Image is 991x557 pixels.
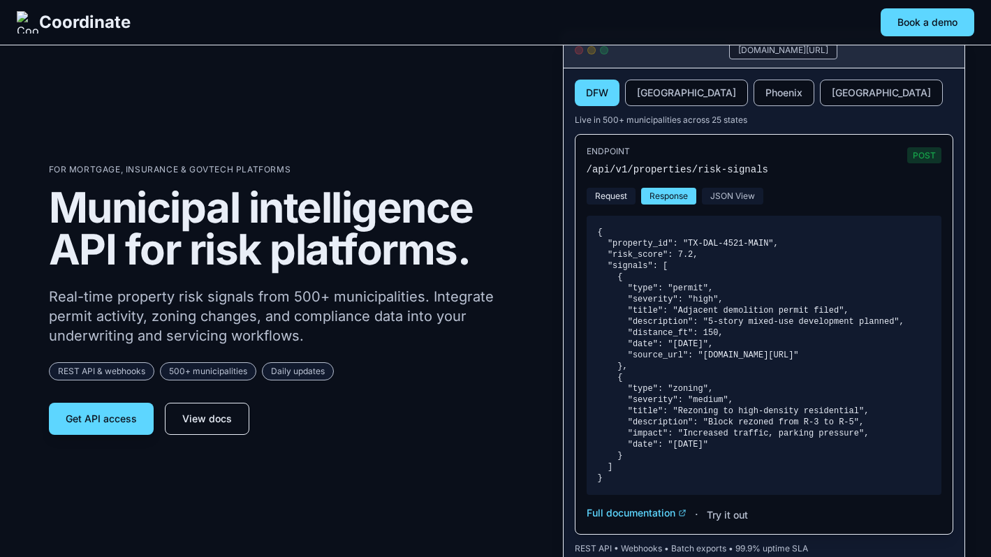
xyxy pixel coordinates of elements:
[587,146,941,157] p: ENDPOINT
[575,543,953,554] p: REST API • Webhooks • Batch exports • 99.9% uptime SLA
[17,11,39,34] img: Coordinate
[881,8,974,36] button: Book a demo
[49,287,541,346] p: Real-time property risk signals from 500+ municipalities. Integrate permit activity, zoning chang...
[702,188,763,205] button: JSON View
[707,508,748,522] button: Try it out
[262,362,334,380] span: Daily updates
[907,147,941,163] span: POST
[587,188,636,205] button: Request
[49,186,541,270] h1: Municipal intelligence API for risk platforms.
[49,403,154,435] button: Get API access
[754,80,814,106] button: Phoenix
[625,80,748,106] button: [GEOGRAPHIC_DATA]
[820,80,943,106] button: [GEOGRAPHIC_DATA]
[695,506,698,523] span: ·
[49,362,154,380] span: REST API & webhooks
[729,41,837,59] div: [DOMAIN_NAME][URL]
[49,164,541,175] p: For Mortgage, Insurance & GovTech Platforms
[160,362,256,380] span: 500+ municipalities
[587,506,687,520] button: Full documentation
[575,114,953,126] p: Live in 500+ municipalities across 25 states
[575,80,619,106] button: DFW
[641,188,696,205] button: Response
[39,11,131,34] span: Coordinate
[587,164,768,175] code: /api/v1/properties/risk-signals
[165,403,249,435] a: View docs
[17,11,131,34] a: Coordinate
[598,228,904,483] code: { "property_id": "TX-DAL-4521-MAIN", "risk_score": 7.2, "signals": [ { "type": "permit", "severit...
